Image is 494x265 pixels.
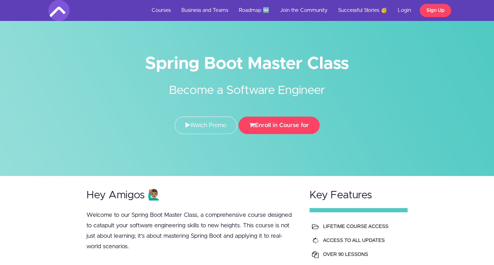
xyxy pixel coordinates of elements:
h2: Hey Amigos 🙋🏽‍♂️ [86,190,296,201]
a: Sign Up [420,4,451,17]
button: Enroll in Course for [238,117,320,134]
td: ACCESS TO ALL UPDATES [321,233,404,247]
a: Watch Promo [175,117,237,134]
h2: Become a Software Engineer [116,72,378,99]
td: LIFETIME COURSE ACCESS [321,219,404,233]
td: OVER 90 LESSONS [321,247,404,261]
h2: Key Features [310,190,408,201]
h1: Spring Boot Master Class [48,56,446,72]
p: Welcome to our Spring Boot Master Class, a comprehensive course designed to catapult your softwar... [86,210,296,252]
